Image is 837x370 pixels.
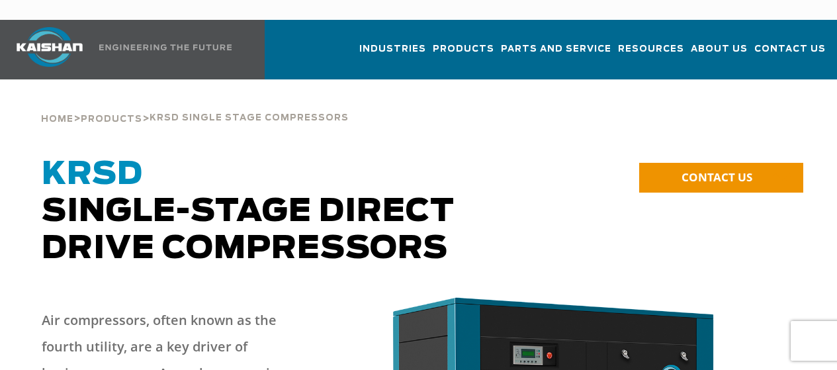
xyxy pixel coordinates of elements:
[618,42,684,57] span: Resources
[99,44,232,50] img: Engineering the future
[81,115,142,124] span: Products
[42,159,143,191] span: KRSD
[639,163,803,193] a: CONTACT US
[150,114,349,122] span: krsd single stage compressors
[501,32,611,77] a: Parts and Service
[754,32,826,77] a: Contact Us
[359,42,426,57] span: Industries
[433,32,494,77] a: Products
[618,32,684,77] a: Resources
[682,169,752,185] span: CONTACT US
[754,42,826,57] span: Contact Us
[41,115,73,124] span: Home
[41,113,73,124] a: Home
[42,159,455,265] span: Single-Stage Direct Drive Compressors
[433,42,494,57] span: Products
[41,79,349,130] div: > >
[691,32,748,77] a: About Us
[691,42,748,57] span: About Us
[359,32,426,77] a: Industries
[81,113,142,124] a: Products
[501,42,611,57] span: Parts and Service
